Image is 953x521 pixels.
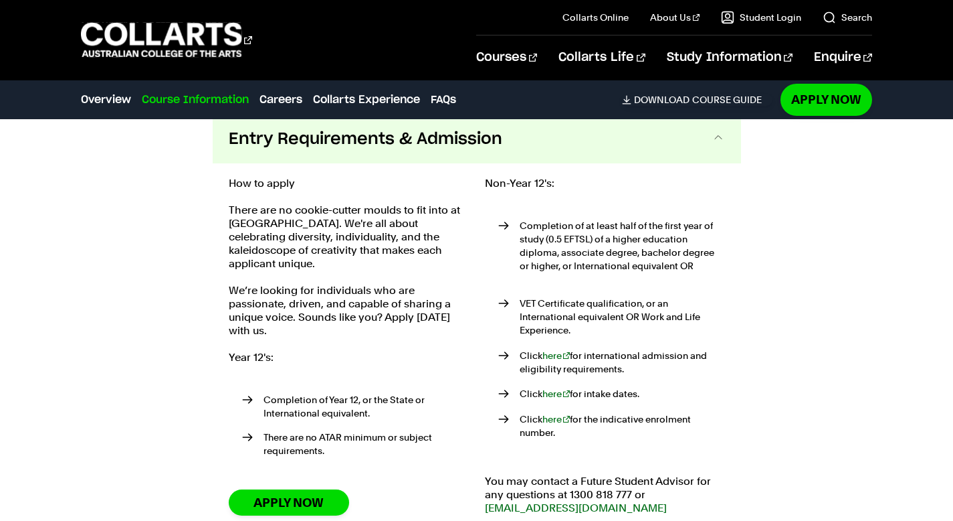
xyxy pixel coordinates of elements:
div: Go to homepage [81,21,252,59]
p: You may contact a Future Student Advisor for any questions at 1300 818 777 or [485,475,725,515]
li: There are no ATAR minimum or subject requirements. [242,431,469,457]
a: Careers [259,92,302,108]
a: Collarts Life [558,35,645,80]
a: Search [823,11,872,24]
a: About Us [650,11,700,24]
p: We’re looking for individuals who are passionate, driven, and capable of sharing a unique voice. ... [229,284,469,338]
a: Student Login [721,11,801,24]
a: Apply Now [229,490,349,516]
li: Completion of Year 12, or the State or International equivalent. [242,393,469,420]
a: Apply Now [780,84,872,115]
p: How to apply [229,177,469,190]
a: DownloadCourse Guide [622,94,772,106]
a: here [542,414,570,425]
a: Course Information [142,92,249,108]
a: Courses [476,35,537,80]
a: here [542,350,570,361]
a: Study Information [667,35,792,80]
li: Completion of at least half of the first year of study (0.5 EFTSL) of a higher education diploma,... [498,219,725,286]
li: VET Certificate qualification, or an International equivalent OR Work and Life Experience. [498,297,725,337]
a: Overview [81,92,131,108]
span: Download [634,94,690,106]
button: Entry Requirements & Admission [213,115,741,163]
span: Entry Requirements & Admission [229,129,502,150]
p: Click for intake dates. [520,387,725,400]
a: Collarts Online [562,11,629,24]
p: Year 12's: [229,351,469,364]
a: [EMAIL_ADDRESS][DOMAIN_NAME] [485,502,667,514]
a: FAQs [431,92,456,108]
p: Click for the indicative enrolment number. [520,413,725,439]
p: Click for international admission and eligibility requirements. [520,349,725,376]
a: Enquire [814,35,872,80]
p: Non-Year 12's: [485,177,725,190]
p: There are no cookie-cutter moulds to fit into at [GEOGRAPHIC_DATA]. We're all about celebrating d... [229,204,469,271]
a: Collarts Experience [313,92,420,108]
a: here [542,388,570,399]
